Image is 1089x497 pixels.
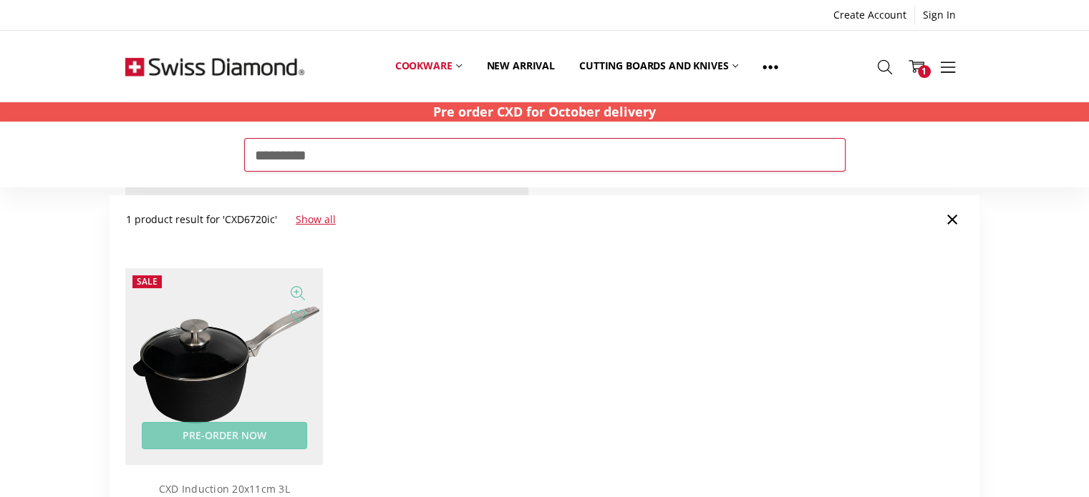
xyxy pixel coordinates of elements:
[137,275,158,287] span: Sale
[915,5,964,25] a: Sign In
[946,203,959,234] span: ×
[142,422,307,449] a: Pre-Order Now
[941,207,964,230] a: Close
[125,31,304,102] img: Free Shipping On Every Order
[826,5,914,25] a: Create Account
[750,34,790,99] a: Show All
[433,103,656,120] strong: Pre order CXD for October delivery
[125,268,323,466] img: CXD Induction 20x11cm 3L saucepan with glass vented lid
[474,34,566,98] a: New arrival
[296,212,336,226] a: Show all
[567,34,751,98] a: Cutting boards and knives
[918,65,931,78] span: 1
[901,49,932,84] a: 1
[125,212,276,226] span: 1 product result for 'CXD6720ic'
[383,34,475,98] a: Cookware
